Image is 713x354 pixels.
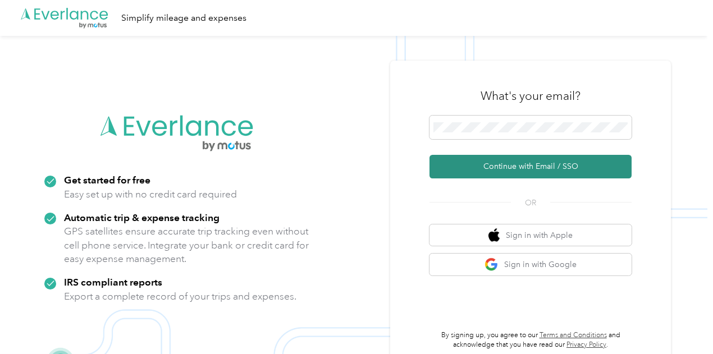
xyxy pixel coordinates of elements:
[429,224,632,246] button: apple logoSign in with Apple
[488,228,500,242] img: apple logo
[429,254,632,275] button: google logoSign in with Google
[511,197,550,209] span: OR
[64,224,309,266] p: GPS satellites ensure accurate trip tracking even without cell phone service. Integrate your bank...
[64,212,220,223] strong: Automatic trip & expense tracking
[566,341,606,349] a: Privacy Policy
[64,174,150,186] strong: Get started for free
[485,258,499,272] img: google logo
[429,155,632,178] button: Continue with Email / SSO
[540,331,607,339] a: Terms and Conditions
[429,330,632,350] p: By signing up, you agree to our and acknowledge that you have read our .
[64,276,162,288] strong: IRS compliant reports
[481,88,581,104] h3: What's your email?
[64,289,296,304] p: Export a complete record of your trips and expenses.
[64,187,237,201] p: Easy set up with no credit card required
[121,11,246,25] div: Simplify mileage and expenses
